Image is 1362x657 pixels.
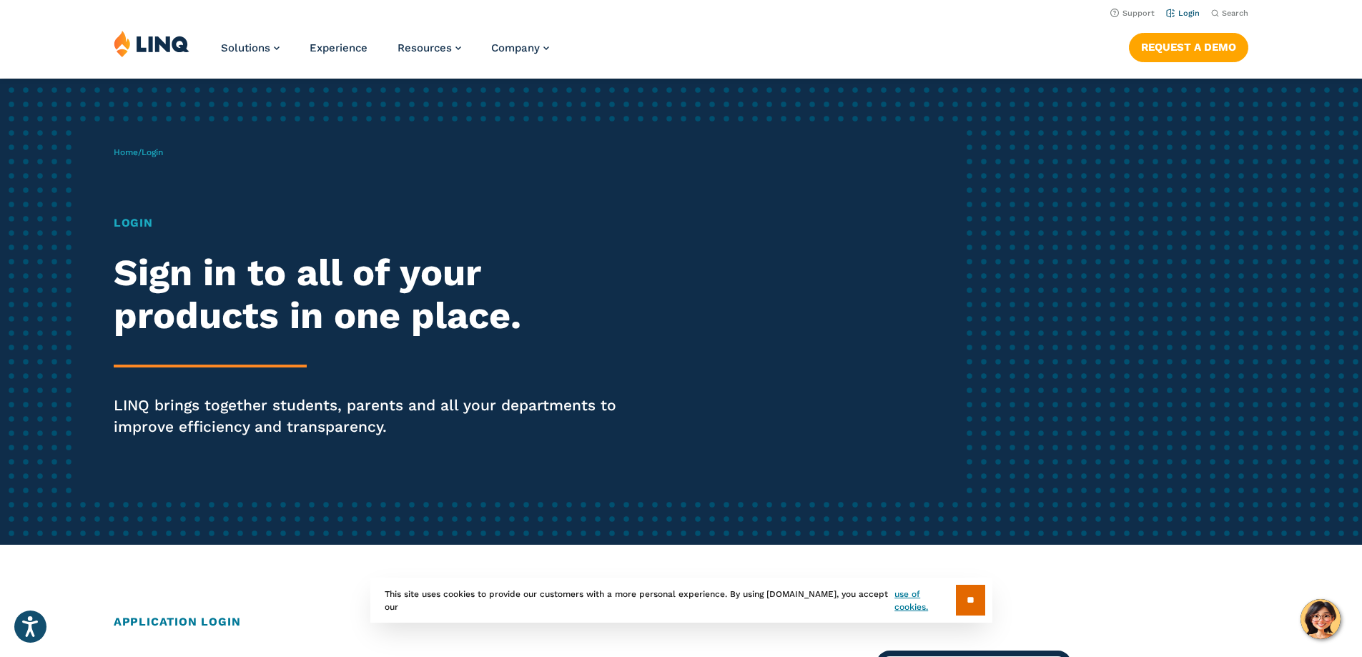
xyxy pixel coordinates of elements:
h1: Login [114,214,638,232]
span: Solutions [221,41,270,54]
a: Request a Demo [1129,33,1248,61]
a: use of cookies. [894,588,955,613]
div: This site uses cookies to provide our customers with a more personal experience. By using [DOMAIN... [370,578,992,623]
span: Company [491,41,540,54]
a: Support [1110,9,1155,18]
a: Login [1166,9,1200,18]
span: Resources [398,41,452,54]
img: LINQ | K‑12 Software [114,30,189,57]
p: LINQ brings together students, parents and all your departments to improve efficiency and transpa... [114,395,638,438]
h2: Sign in to all of your products in one place. [114,252,638,337]
a: Home [114,147,138,157]
span: Login [142,147,163,157]
span: Search [1222,9,1248,18]
nav: Primary Navigation [221,30,549,77]
a: Solutions [221,41,280,54]
a: Company [491,41,549,54]
nav: Button Navigation [1129,30,1248,61]
span: / [114,147,163,157]
a: Resources [398,41,461,54]
button: Hello, have a question? Let’s chat. [1301,599,1341,639]
button: Open Search Bar [1211,8,1248,19]
a: Experience [310,41,367,54]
